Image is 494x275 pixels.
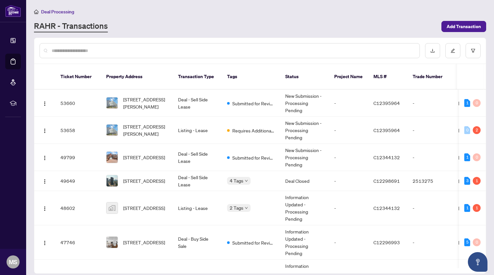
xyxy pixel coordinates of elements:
[101,64,173,90] th: Property Address
[329,144,368,171] td: -
[329,117,368,144] td: -
[40,237,50,248] button: Logo
[329,64,368,90] th: Project Name
[464,126,470,134] div: 0
[245,206,248,210] span: down
[473,153,481,161] div: 0
[329,90,368,117] td: -
[123,154,165,161] span: [STREET_ADDRESS]
[230,177,243,184] span: 4 Tags
[368,64,407,90] th: MLS #
[55,117,101,144] td: 53658
[466,43,481,58] button: filter
[107,97,118,109] img: thumbnail-img
[373,127,400,133] span: C12395964
[42,206,47,211] img: Logo
[451,48,455,53] span: edit
[329,191,368,225] td: -
[473,204,481,212] div: 1
[407,225,453,260] td: -
[407,171,453,191] td: 2513275
[42,128,47,133] img: Logo
[280,64,329,90] th: Status
[232,239,275,246] span: Submitted for Review
[123,239,165,246] span: [STREET_ADDRESS]
[329,171,368,191] td: -
[230,204,243,212] span: 2 Tags
[407,64,453,90] th: Trade Number
[441,21,486,32] button: Add Transaction
[173,90,222,117] td: Deal - Sell Side Lease
[42,179,47,184] img: Logo
[173,64,222,90] th: Transaction Type
[222,64,280,90] th: Tags
[425,43,440,58] button: download
[42,101,47,106] img: Logo
[41,9,74,15] span: Deal Processing
[123,96,168,110] span: [STREET_ADDRESS][PERSON_NAME]
[107,152,118,163] img: thumbnail-img
[280,117,329,144] td: New Submission - Processing Pending
[464,177,470,185] div: 3
[107,237,118,248] img: thumbnail-img
[373,100,400,106] span: C12395964
[173,225,222,260] td: Deal - Buy Side Sale
[55,171,101,191] td: 49649
[42,155,47,161] img: Logo
[123,177,165,184] span: [STREET_ADDRESS]
[55,191,101,225] td: 48602
[9,257,17,266] span: MS
[123,123,168,137] span: [STREET_ADDRESS][PERSON_NAME]
[471,48,475,53] span: filter
[107,125,118,136] img: thumbnail-img
[468,252,487,272] button: Open asap
[40,152,50,163] button: Logo
[373,205,400,211] span: C12344132
[123,204,165,212] span: [STREET_ADDRESS]
[173,191,222,225] td: Listing - Lease
[473,99,481,107] div: 0
[55,64,101,90] th: Ticket Number
[55,225,101,260] td: 47746
[473,126,481,134] div: 2
[407,90,453,117] td: -
[107,175,118,186] img: thumbnail-img
[173,117,222,144] td: Listing - Lease
[373,178,400,184] span: C12298691
[280,90,329,117] td: New Submission - Processing Pending
[447,21,481,32] span: Add Transaction
[373,239,400,245] span: C12296993
[464,238,470,246] div: 5
[5,5,21,17] img: logo
[232,154,275,161] span: Submitted for Review
[280,144,329,171] td: New Submission - Processing Pending
[280,171,329,191] td: Deal Closed
[232,127,275,134] span: Requires Additional Docs
[473,177,481,185] div: 1
[55,90,101,117] td: 53660
[464,153,470,161] div: 1
[430,48,435,53] span: download
[173,171,222,191] td: Deal - Sell Side Lease
[40,98,50,108] button: Logo
[34,21,108,32] a: RAHR - Transactions
[173,144,222,171] td: Deal - Sell Side Lease
[329,225,368,260] td: -
[280,191,329,225] td: Information Updated - Processing Pending
[232,100,275,107] span: Submitted for Review
[40,203,50,213] button: Logo
[445,43,460,58] button: edit
[473,238,481,246] div: 0
[280,225,329,260] td: Information Updated - Processing Pending
[245,179,248,182] span: down
[42,240,47,246] img: Logo
[373,154,400,160] span: C12344132
[407,191,453,225] td: -
[407,117,453,144] td: -
[464,99,470,107] div: 1
[464,204,470,212] div: 1
[107,202,118,214] img: thumbnail-img
[40,176,50,186] button: Logo
[55,144,101,171] td: 49799
[34,9,39,14] span: home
